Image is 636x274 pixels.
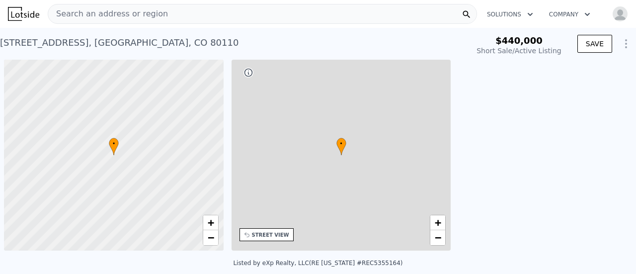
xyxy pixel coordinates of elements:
span: $440,000 [495,35,543,46]
div: STREET VIEW [252,231,289,239]
span: − [207,231,214,244]
span: Short Sale / [477,47,515,55]
div: • [336,138,346,155]
span: • [336,139,346,148]
a: Zoom in [203,215,218,230]
button: Company [541,5,598,23]
img: Lotside [8,7,39,21]
img: avatar [612,6,628,22]
button: Show Options [616,34,636,54]
span: − [435,231,441,244]
div: • [109,138,119,155]
button: Solutions [479,5,541,23]
span: + [207,216,214,229]
span: Active Listing [515,47,561,55]
span: + [435,216,441,229]
button: SAVE [577,35,612,53]
a: Zoom in [430,215,445,230]
span: • [109,139,119,148]
a: Zoom out [203,230,218,245]
div: Listed by eXp Realty, LLC (RE [US_STATE] #REC5355164) [233,260,402,267]
span: Search an address or region [48,8,168,20]
a: Zoom out [430,230,445,245]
